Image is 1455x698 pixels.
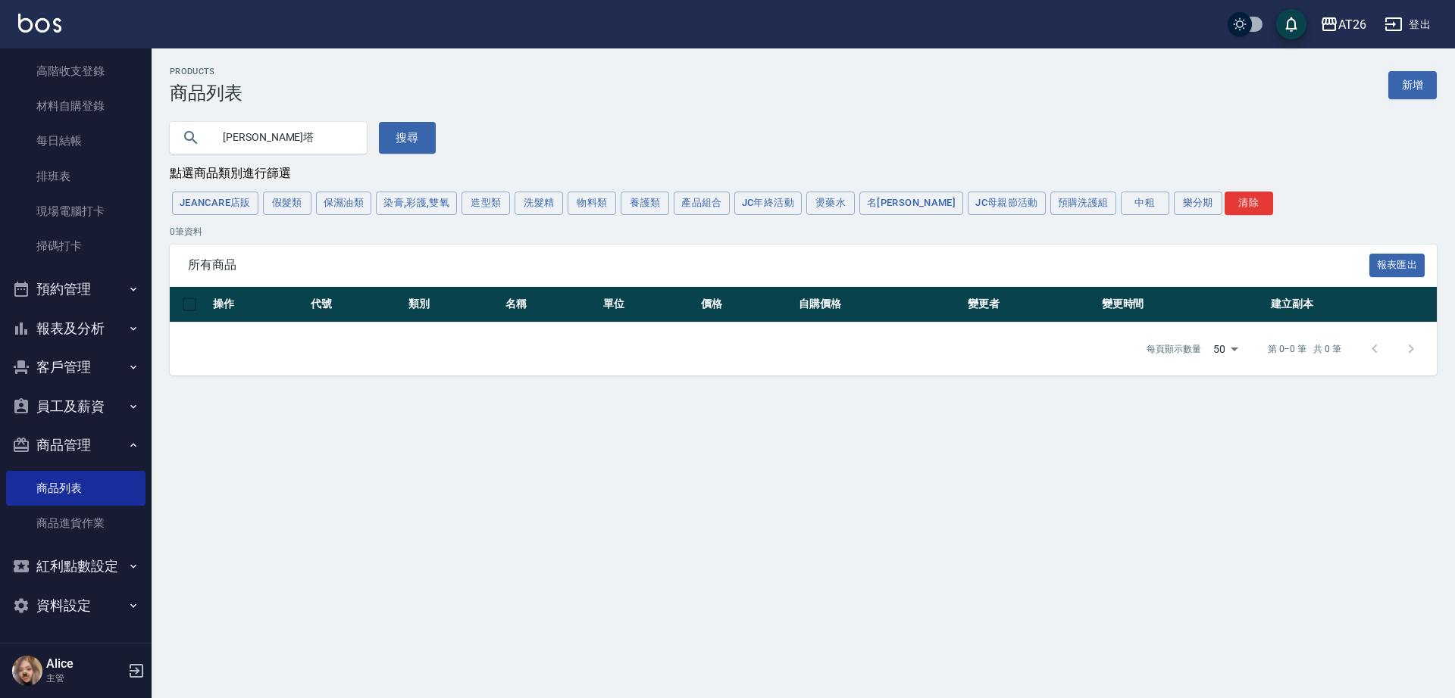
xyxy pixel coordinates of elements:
[6,387,145,426] button: 員工及薪資
[18,14,61,33] img: Logo
[621,192,669,215] button: 養護類
[515,192,563,215] button: 洗髮精
[6,229,145,263] a: 掃碼打卡
[1050,192,1116,215] button: 預購洗護組
[170,225,1437,238] p: 0 筆資料
[6,270,145,309] button: 預約管理
[1098,287,1268,323] th: 變更時間
[1174,192,1222,215] button: 樂分期
[46,656,124,672] h5: Alice
[6,347,145,387] button: 客戶管理
[6,123,145,158] a: 每日結帳
[674,192,730,215] button: 產品組合
[46,672,124,685] p: 主管
[170,67,242,76] h2: Products
[6,425,145,465] button: 商品管理
[1225,192,1273,215] button: 清除
[806,192,855,215] button: 燙藥水
[6,586,145,625] button: 資料設定
[209,287,307,323] th: 操作
[316,192,372,215] button: 保濕油類
[1207,329,1244,369] div: 50
[6,471,145,506] a: 商品列表
[462,192,510,215] button: 造型類
[376,192,457,215] button: 染膏,彩護,雙氧
[1314,9,1372,40] button: AT26
[599,287,697,323] th: 單位
[1121,192,1169,215] button: 中租
[6,54,145,89] a: 高階收支登錄
[1267,287,1437,323] th: 建立副本
[1378,11,1437,39] button: 登出
[1338,15,1366,34] div: AT26
[6,89,145,123] a: 材料自購登錄
[188,257,1369,273] span: 所有商品
[795,287,965,323] th: 自購價格
[1369,254,1425,277] button: 報表匯出
[1147,342,1201,356] p: 每頁顯示數量
[1268,342,1341,356] p: 第 0–0 筆 共 0 筆
[6,159,145,194] a: 排班表
[6,506,145,541] a: 商品進貨作業
[1276,9,1306,39] button: save
[12,656,42,686] img: Person
[964,287,1097,323] th: 變更者
[405,287,502,323] th: 類別
[502,287,599,323] th: 名稱
[734,192,802,215] button: JC年終活動
[170,166,1437,182] div: 點選商品類別進行篩選
[263,192,311,215] button: 假髮類
[1369,257,1425,272] a: 報表匯出
[379,122,436,154] button: 搜尋
[307,287,405,323] th: 代號
[968,192,1046,215] button: JC母親節活動
[170,83,242,104] h3: 商品列表
[6,547,145,586] button: 紅利點數設定
[697,287,795,323] th: 價格
[6,194,145,229] a: 現場電腦打卡
[6,309,145,348] button: 報表及分析
[568,192,616,215] button: 物料類
[859,192,963,215] button: 名[PERSON_NAME]
[1388,71,1437,99] a: 新增
[172,192,258,215] button: JeanCare店販
[212,117,355,158] input: 搜尋關鍵字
